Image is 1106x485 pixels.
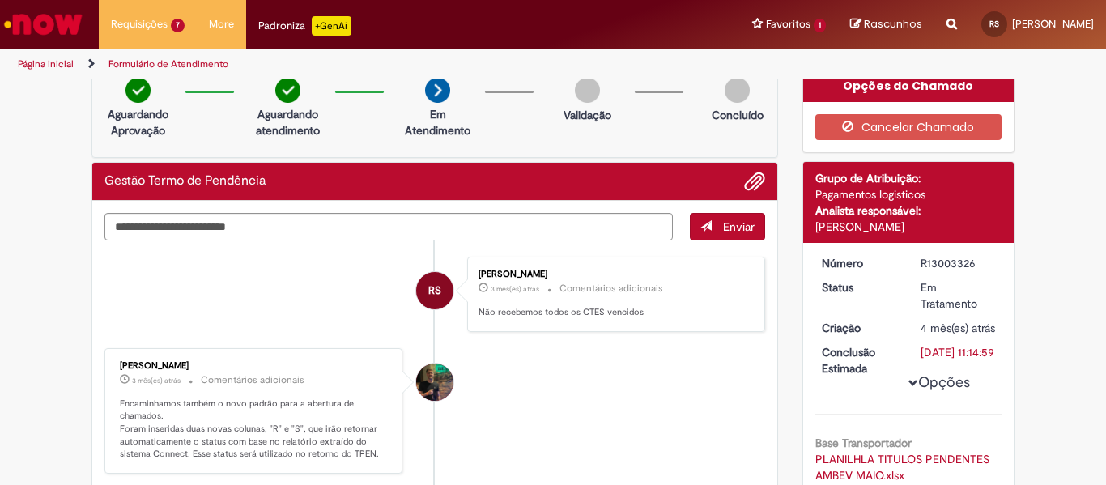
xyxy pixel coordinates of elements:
[744,171,765,192] button: Adicionar anexos
[416,272,453,309] div: Roger Santos
[491,284,539,294] time: 04/06/2025 11:02:11
[125,78,151,103] img: check-circle-green.png
[810,320,909,336] dt: Criação
[814,19,826,32] span: 1
[479,270,748,279] div: [PERSON_NAME]
[104,213,673,240] textarea: Digite sua mensagem aqui...
[989,19,999,29] span: RS
[425,78,450,103] img: arrow-next.png
[564,107,611,123] p: Validação
[258,16,351,36] div: Padroniza
[690,213,765,240] button: Enviar
[815,219,1002,235] div: [PERSON_NAME]
[108,57,228,70] a: Formulário de Atendimento
[766,16,810,32] span: Favoritos
[12,49,725,79] ul: Trilhas de página
[921,321,995,335] span: 4 mês(es) atrás
[815,452,993,483] a: Download de PLANILHLA TITULOS PENDENTES AMBEV MAIO.xlsx
[810,344,909,377] dt: Conclusão Estimada
[810,255,909,271] dt: Número
[575,78,600,103] img: img-circle-grey.png
[428,271,441,310] span: RS
[491,284,539,294] span: 3 mês(es) atrás
[810,279,909,296] dt: Status
[725,78,750,103] img: img-circle-grey.png
[559,282,663,296] small: Comentários adicionais
[815,186,1002,202] div: Pagamentos logisticos
[2,8,85,40] img: ServiceNow
[921,255,996,271] div: R13003326
[712,107,764,123] p: Concluído
[275,78,300,103] img: check-circle-green.png
[921,344,996,360] div: [DATE] 11:14:59
[416,364,453,401] div: Gabriel Henrique Marretto Helmeister
[479,306,748,319] p: Não recebemos todos os CTES vencidos
[815,170,1002,186] div: Grupo de Atribuição:
[1012,17,1094,31] span: [PERSON_NAME]
[723,219,755,234] span: Enviar
[815,202,1002,219] div: Analista responsável:
[398,106,477,138] p: Em Atendimento
[864,16,922,32] span: Rascunhos
[921,320,996,336] div: 05/05/2025 11:39:29
[18,57,74,70] a: Página inicial
[120,398,389,462] p: Encaminhamos também o novo padrão para a abertura de chamados. Foram inseridas duas novas colunas...
[171,19,185,32] span: 7
[104,174,266,189] h2: Gestão Termo de Pendência Histórico de tíquete
[111,16,168,32] span: Requisições
[815,436,912,450] b: Base Transportador
[815,114,1002,140] button: Cancelar Chamado
[132,376,181,385] span: 3 mês(es) atrás
[803,70,1015,102] div: Opções do Chamado
[249,106,327,138] p: Aguardando atendimento
[132,376,181,385] time: 02/06/2025 17:26:51
[921,279,996,312] div: Em Tratamento
[201,373,304,387] small: Comentários adicionais
[209,16,234,32] span: More
[312,16,351,36] p: +GenAi
[99,106,177,138] p: Aguardando Aprovação
[850,17,922,32] a: Rascunhos
[921,321,995,335] time: 05/05/2025 11:39:29
[120,361,389,371] div: [PERSON_NAME]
